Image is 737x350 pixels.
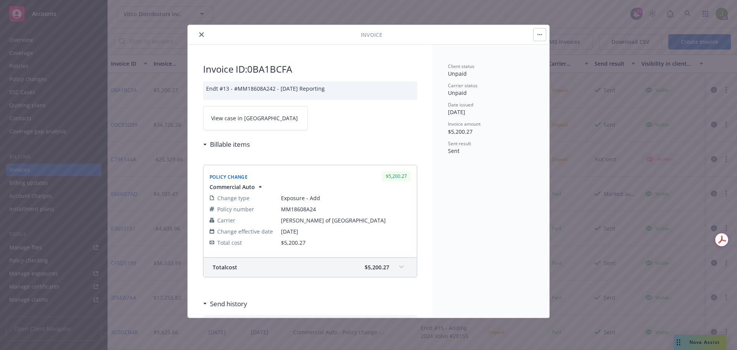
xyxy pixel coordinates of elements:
[448,82,478,89] span: Carrier status
[448,108,465,116] span: [DATE]
[210,174,248,180] span: Policy Change
[203,258,417,277] div: Totalcost$5,200.27
[365,263,389,271] span: $5,200.27
[217,239,242,247] span: Total cost
[217,227,273,236] span: Change effective date
[210,139,250,149] h3: Billable items
[211,114,298,122] span: View case in [GEOGRAPHIC_DATA]
[213,263,237,271] span: Total cost
[448,147,459,154] span: Sent
[448,70,467,77] span: Unpaid
[281,205,411,213] span: MM18608A24
[361,31,382,39] span: Invoice
[281,227,411,236] span: [DATE]
[197,30,206,39] button: close
[203,139,250,149] div: Billable items
[203,299,247,309] div: Send history
[281,216,411,224] span: [PERSON_NAME] of [GEOGRAPHIC_DATA]
[217,205,254,213] span: Policy number
[210,183,264,191] button: Commercial Auto
[217,216,235,224] span: Carrier
[203,63,417,75] h2: Invoice ID: 0BA1BCFA
[217,194,250,202] span: Change type
[203,81,417,100] div: Endt #13 - #MM18608A242 - [DATE] Reporting
[382,171,411,181] div: $5,200.27
[448,140,471,147] span: Sent result
[448,128,473,135] span: $5,200.27
[448,121,481,127] span: Invoice amount
[448,89,467,96] span: Unpaid
[281,239,306,246] span: $5,200.27
[448,101,473,108] span: Date issued
[203,106,308,130] a: View case in [GEOGRAPHIC_DATA]
[448,63,474,70] span: Client status
[210,299,247,309] h3: Send history
[281,194,411,202] span: Exposure - Add
[210,183,255,191] span: Commercial Auto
